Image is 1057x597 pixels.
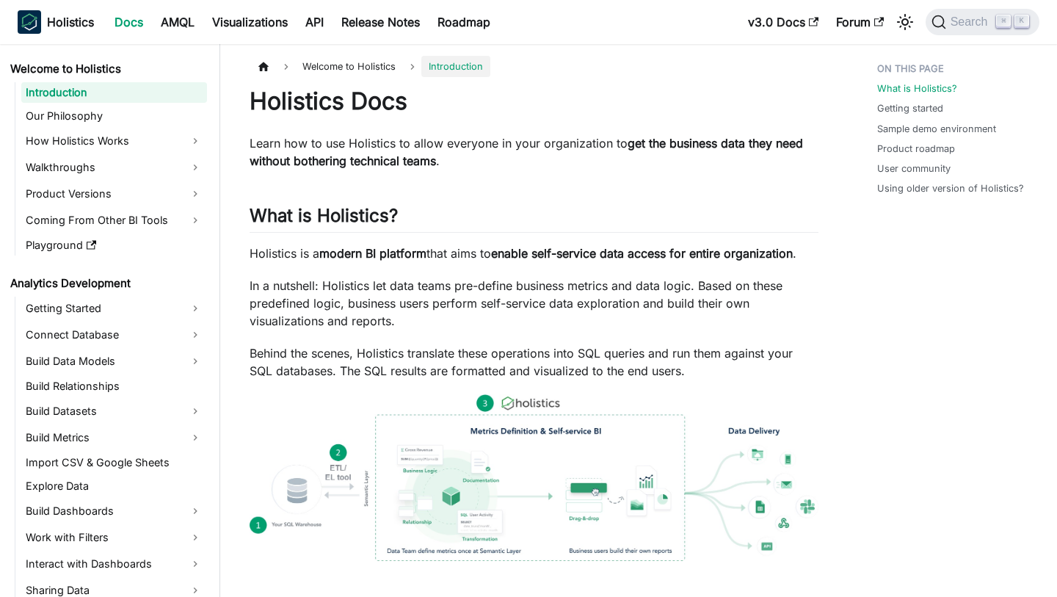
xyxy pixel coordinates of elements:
a: Product roadmap [877,142,955,156]
a: Analytics Development [6,273,207,294]
p: In a nutshell: Holistics let data teams pre-define business metrics and data logic. Based on thes... [250,277,818,330]
span: Welcome to Holistics [295,56,403,77]
strong: modern BI platform [319,246,426,261]
a: Import CSV & Google Sheets [21,452,207,473]
a: AMQL [152,10,203,34]
a: How Holistics Works [21,129,207,153]
p: Behind the scenes, Holistics translate these operations into SQL queries and run them against you... [250,344,818,380]
a: Getting started [877,101,943,115]
img: How Holistics fits in your Data Stack [250,394,818,561]
a: Explore Data [21,476,207,496]
a: v3.0 Docs [739,10,827,34]
a: Introduction [21,82,207,103]
b: Holistics [47,13,94,31]
a: What is Holistics? [877,82,957,95]
a: Interact with Dashboards [21,552,207,576]
a: Welcome to Holistics [6,59,207,79]
a: Docs [106,10,152,34]
kbd: ⌘ [996,15,1011,28]
a: HolisticsHolistics [18,10,94,34]
a: Our Philosophy [21,106,207,126]
a: Work with Filters [21,526,207,549]
button: Switch between dark and light mode (currently light mode) [893,10,917,34]
p: Holistics is a that aims to . [250,245,818,262]
a: Build Metrics [21,426,207,449]
a: Using older version of Holistics? [877,181,1024,195]
a: Build Dashboards [21,499,207,523]
h2: What is Holistics? [250,205,818,233]
a: Forum [827,10,893,34]
a: Sample demo environment [877,122,996,136]
a: Walkthroughs [21,156,207,179]
a: Connect Database [21,323,207,347]
h1: Holistics Docs [250,87,818,116]
nav: Breadcrumbs [250,56,818,77]
a: Build Datasets [21,399,207,423]
a: Home page [250,56,277,77]
button: Search (Command+K) [926,9,1039,35]
a: API [297,10,333,34]
span: Introduction [421,56,490,77]
a: Release Notes [333,10,429,34]
a: Roadmap [429,10,499,34]
a: Visualizations [203,10,297,34]
a: Playground [21,235,207,256]
p: Learn how to use Holistics to allow everyone in your organization to . [250,134,818,170]
img: Holistics [18,10,41,34]
a: Coming From Other BI Tools [21,209,207,232]
a: Product Versions [21,182,207,206]
a: User community [877,162,951,176]
a: Build Relationships [21,376,207,397]
a: Getting Started [21,297,207,320]
kbd: K [1014,15,1029,28]
a: Build Data Models [21,350,207,373]
span: Search [946,15,997,29]
strong: enable self-service data access for entire organization [491,246,793,261]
